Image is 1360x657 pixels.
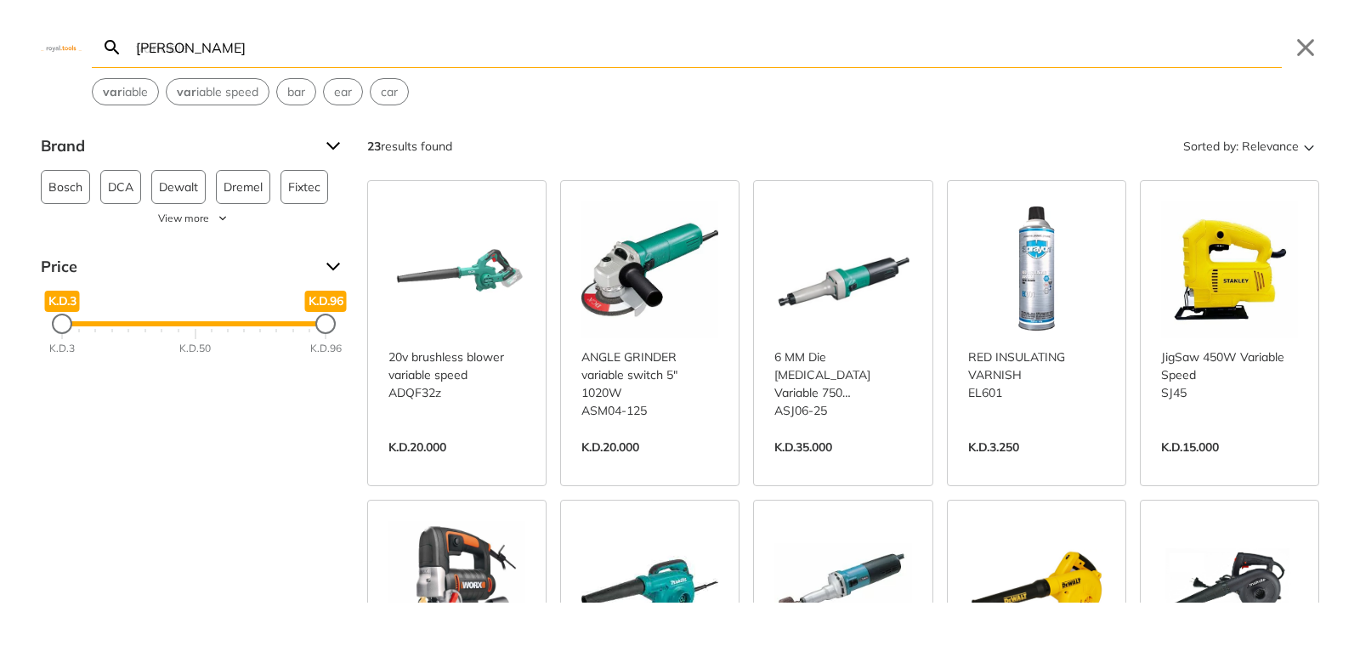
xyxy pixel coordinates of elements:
span: Brand [41,133,313,160]
div: Suggestion: ear [323,78,363,105]
span: Price [41,253,313,280]
svg: Search [102,37,122,58]
button: Dremel [216,170,270,204]
img: Close [41,43,82,51]
svg: Sort [1299,136,1319,156]
span: iable speed [177,83,258,101]
span: ear [334,83,352,101]
strong: 23 [367,139,381,154]
div: Suggestion: variable speed [166,78,269,105]
span: Fixtec [288,171,320,203]
span: bar [287,83,305,101]
input: Search… [133,27,1282,67]
button: Fixtec [280,170,328,204]
div: Suggestion: car [370,78,409,105]
div: K.D.3 [49,341,75,356]
button: Dewalt [151,170,206,204]
span: Bosch [48,171,82,203]
span: car [381,83,398,101]
button: Select suggestion: variable [93,79,158,105]
span: DCA [108,171,133,203]
span: Dewalt [159,171,198,203]
button: Bosch [41,170,90,204]
button: Sorted by:Relevance Sort [1180,133,1319,160]
button: Select suggestion: car [371,79,408,105]
span: iable [103,83,148,101]
button: Select suggestion: bar [277,79,315,105]
button: Select suggestion: variable speed [167,79,269,105]
div: Suggestion: bar [276,78,316,105]
div: K.D.50 [179,341,211,356]
strong: var [177,84,196,99]
div: Maximum Price [315,314,336,334]
div: results found [367,133,452,160]
button: Select suggestion: ear [324,79,362,105]
button: DCA [100,170,141,204]
button: Close [1292,34,1319,61]
span: Relevance [1242,133,1299,160]
span: Dremel [224,171,263,203]
button: View more [41,211,347,226]
div: Suggestion: variable [92,78,159,105]
div: K.D.96 [310,341,342,356]
div: Minimum Price [52,314,72,334]
span: View more [158,211,209,226]
strong: var [103,84,122,99]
